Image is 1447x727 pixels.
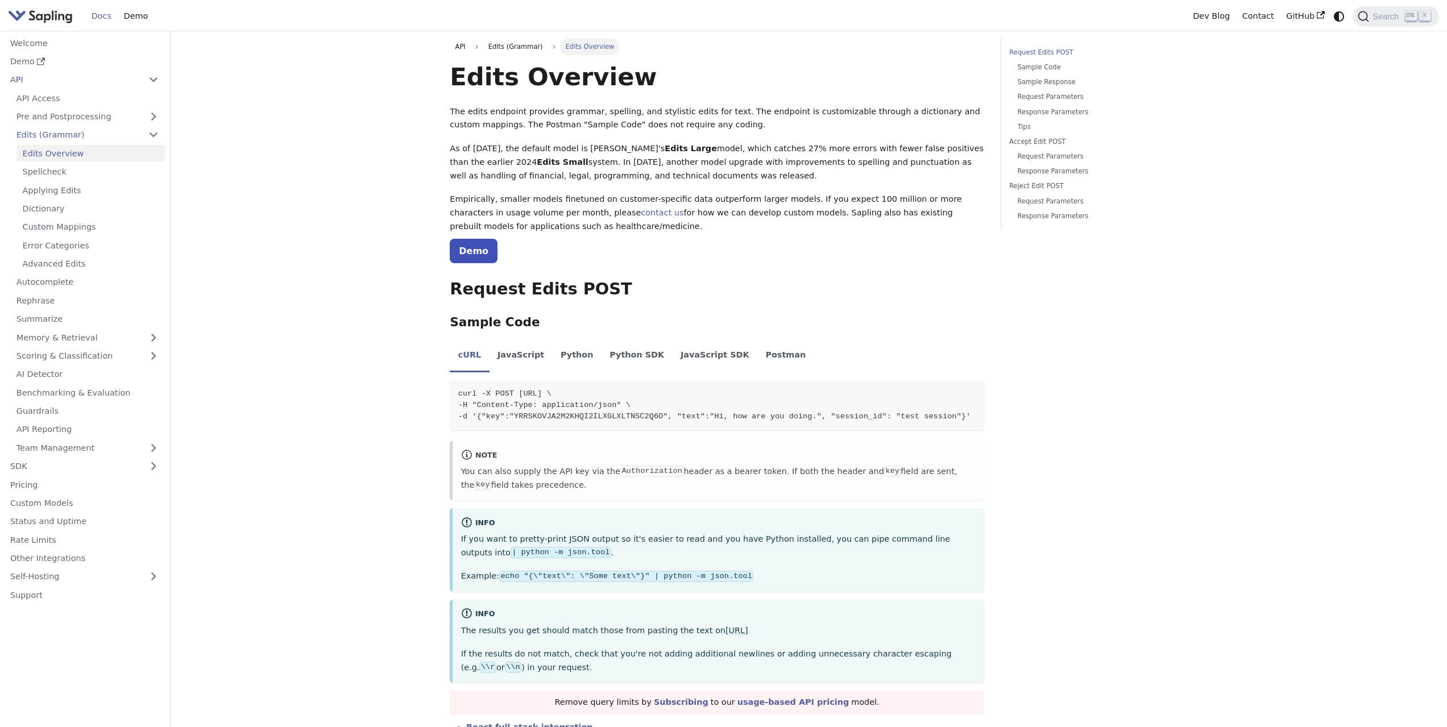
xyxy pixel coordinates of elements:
span: -d '{"key":"YRRSKOVJA2M2KHQI2ILXGLXLTNSC2Q6O", "text":"Hi, how are you doing.", "session_id": "te... [458,412,971,421]
code: key [474,479,491,491]
h2: Request Edits POST [450,279,984,300]
a: Tips [1017,122,1159,132]
nav: Breadcrumbs [450,39,984,55]
a: Dev Blog [1187,7,1235,25]
a: Sapling.ai [8,8,77,24]
a: SDK [4,458,142,475]
code: \\n [505,662,521,673]
a: Welcome [4,35,165,51]
button: Switch between dark and light mode (currently system mode) [1331,8,1348,24]
a: Benchmarking & Evaluation [10,384,165,401]
a: Applying Edits [16,182,165,198]
li: Python SDK [602,340,673,372]
a: GitHub [1280,7,1330,25]
a: Spellcheck [16,164,165,180]
span: Search [1369,12,1405,21]
li: cURL [450,340,489,372]
li: JavaScript [490,340,553,372]
a: usage-based API pricing [737,697,849,707]
a: API [450,39,471,55]
p: As of [DATE], the default model is [PERSON_NAME]'s model, which catches 27% more errors with fewe... [450,142,984,182]
a: Summarize [10,311,165,327]
code: Authorization [620,466,683,477]
a: API Access [10,90,165,106]
img: Sapling.ai [8,8,73,24]
div: Remove query limits by to our model. [450,690,984,715]
p: Empirically, smaller models finetuned on customer-specific data outperform larger models. If you ... [450,193,984,233]
h1: Edits Overview [450,61,984,92]
span: Edits (Grammar) [483,39,548,55]
a: Support [4,587,165,603]
a: Accept Edit POST [1009,136,1163,147]
p: Example: [461,570,976,583]
a: Other Integrations [4,550,165,567]
a: Request Parameters [1017,151,1159,162]
a: Edits Overview [16,145,165,161]
a: Pricing [4,476,165,493]
code: \\r [479,662,496,673]
button: Search (Ctrl+K) [1353,6,1438,27]
button: Expand sidebar category 'SDK' [142,458,165,475]
a: Team Management [10,439,165,456]
p: You can also supply the API key via the header as a bearer token. If both the header and field ar... [461,465,976,492]
h3: Sample Code [450,315,984,330]
a: Scoring & Classification [10,348,165,364]
li: Postman [757,340,814,372]
a: Request Parameters [1017,196,1159,207]
code: echo "{\"text\": \"Some text\"}" | python -m json.tool [499,571,753,582]
a: Autocomplete [10,274,165,290]
a: Demo [450,239,497,263]
a: Contact [1236,7,1280,25]
a: API Reporting [10,421,165,438]
a: Memory & Retrieval [10,329,165,346]
strong: Edits Small [537,157,588,167]
a: Custom Mappings [16,219,165,235]
a: Guardrails [10,403,165,419]
a: Request Parameters [1017,92,1159,102]
a: Status and Uptime [4,513,165,530]
a: [URL] [725,626,748,635]
li: JavaScript SDK [673,340,758,372]
a: Sample Code [1017,62,1159,73]
a: Docs [85,7,118,25]
a: Demo [4,53,165,70]
code: key [884,466,901,477]
a: Reject Edit POST [1009,181,1163,192]
a: API [4,72,142,88]
a: Edits (Grammar) [10,127,165,143]
a: contact us [641,208,683,217]
a: Advanced Edits [16,256,165,272]
div: note [461,449,976,463]
a: Custom Models [4,495,165,512]
a: Response Parameters [1017,166,1159,177]
a: Rate Limits [4,531,165,548]
a: Request Edits POST [1009,47,1163,58]
div: info [461,608,976,621]
span: API [455,43,466,51]
a: Pre and Postprocessing [10,109,165,125]
span: curl -X POST [URL] \ [458,389,552,398]
a: Demo [118,7,154,25]
li: Python [553,340,602,372]
a: Response Parameters [1017,107,1159,118]
a: Subscribing [654,697,708,707]
a: Error Categories [16,237,165,254]
p: If the results do not match, check that you're not adding additional newlines or adding unnecessa... [461,647,976,675]
a: Sample Response [1017,77,1159,88]
p: The results you get should match those from pasting the text on [461,624,976,638]
a: Self-Hosting [4,568,165,585]
p: The edits endpoint provides grammar, spelling, and stylistic edits for text. The endpoint is cust... [450,105,984,132]
strong: Edits Large [665,144,717,153]
a: Response Parameters [1017,211,1159,222]
span: Edits Overview [560,39,620,55]
kbd: K [1419,11,1431,21]
p: If you want to pretty-print JSON output so it's easier to read and you have Python installed, you... [461,533,976,560]
code: | python -m json.tool [511,547,611,558]
a: AI Detector [10,366,165,383]
a: Rephrase [10,292,165,309]
span: -H "Content-Type: application/json" \ [458,401,631,409]
a: Dictionary [16,201,165,217]
button: Collapse sidebar category 'API' [142,72,165,88]
div: info [461,517,976,530]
